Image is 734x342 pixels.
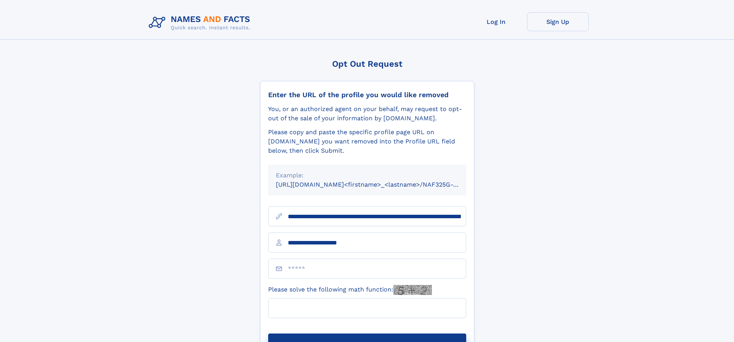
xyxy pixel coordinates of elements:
[268,104,466,123] div: You, or an authorized agent on your behalf, may request to opt-out of the sale of your informatio...
[276,181,481,188] small: [URL][DOMAIN_NAME]<firstname>_<lastname>/NAF325G-xxxxxxxx
[260,59,474,69] div: Opt Out Request
[268,91,466,99] div: Enter the URL of the profile you would like removed
[268,128,466,155] div: Please copy and paste the specific profile page URL on [DOMAIN_NAME] you want removed into the Pr...
[465,12,527,31] a: Log In
[276,171,459,180] div: Example:
[527,12,589,31] a: Sign Up
[268,285,432,295] label: Please solve the following math function:
[146,12,257,33] img: Logo Names and Facts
